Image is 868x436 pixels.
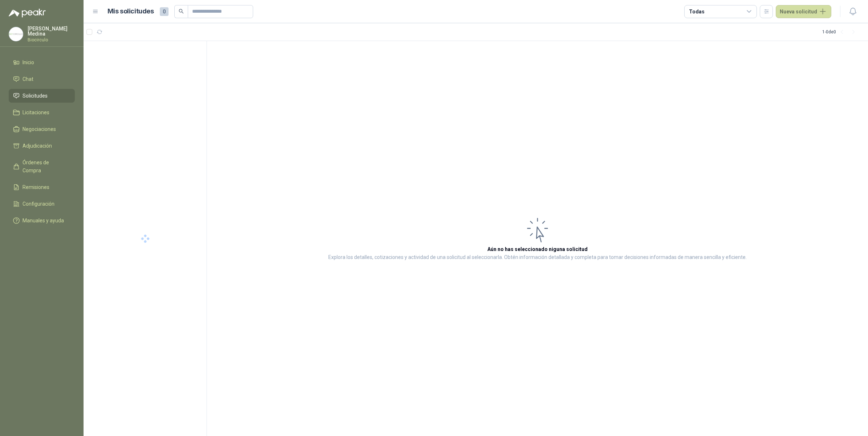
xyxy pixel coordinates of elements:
span: Solicitudes [23,92,48,100]
h3: Aún no has seleccionado niguna solicitud [487,245,588,253]
span: Licitaciones [23,108,49,116]
div: Todas [689,8,704,16]
span: Configuración [23,200,54,208]
a: Inicio [9,55,75,69]
p: [PERSON_NAME] Medina [28,26,75,36]
p: Explora los detalles, cotizaciones y actividad de una solicitud al seleccionarla. Obtén informaci... [328,253,747,262]
span: Adjudicación [23,142,52,150]
span: Manuales y ayuda [23,217,64,225]
span: Remisiones [23,183,49,191]
a: Configuración [9,197,75,211]
span: Órdenes de Compra [23,159,68,174]
p: Biocirculo [28,38,75,42]
a: Órdenes de Compra [9,156,75,177]
a: Chat [9,72,75,86]
a: Negociaciones [9,122,75,136]
div: 1 - 0 de 0 [822,26,859,38]
span: Chat [23,75,33,83]
span: 0 [160,7,169,16]
h1: Mis solicitudes [108,6,154,17]
img: Logo peakr [9,9,46,17]
a: Solicitudes [9,89,75,103]
span: Inicio [23,58,34,66]
button: Nueva solicitud [776,5,831,18]
span: Negociaciones [23,125,56,133]
a: Manuales y ayuda [9,214,75,227]
a: Remisiones [9,180,75,194]
img: Company Logo [9,27,23,41]
a: Adjudicación [9,139,75,153]
span: search [179,9,184,14]
a: Licitaciones [9,106,75,119]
